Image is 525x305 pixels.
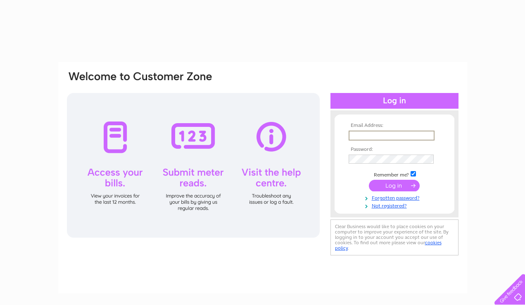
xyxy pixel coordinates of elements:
th: Password: [347,147,442,152]
td: Remember me? [347,170,442,178]
a: Forgotten password? [349,193,442,201]
input: Submit [369,180,420,191]
th: Email Address: [347,123,442,129]
div: Clear Business would like to place cookies on your computer to improve your experience of the sit... [330,219,458,255]
a: cookies policy [335,240,442,251]
a: Not registered? [349,201,442,209]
